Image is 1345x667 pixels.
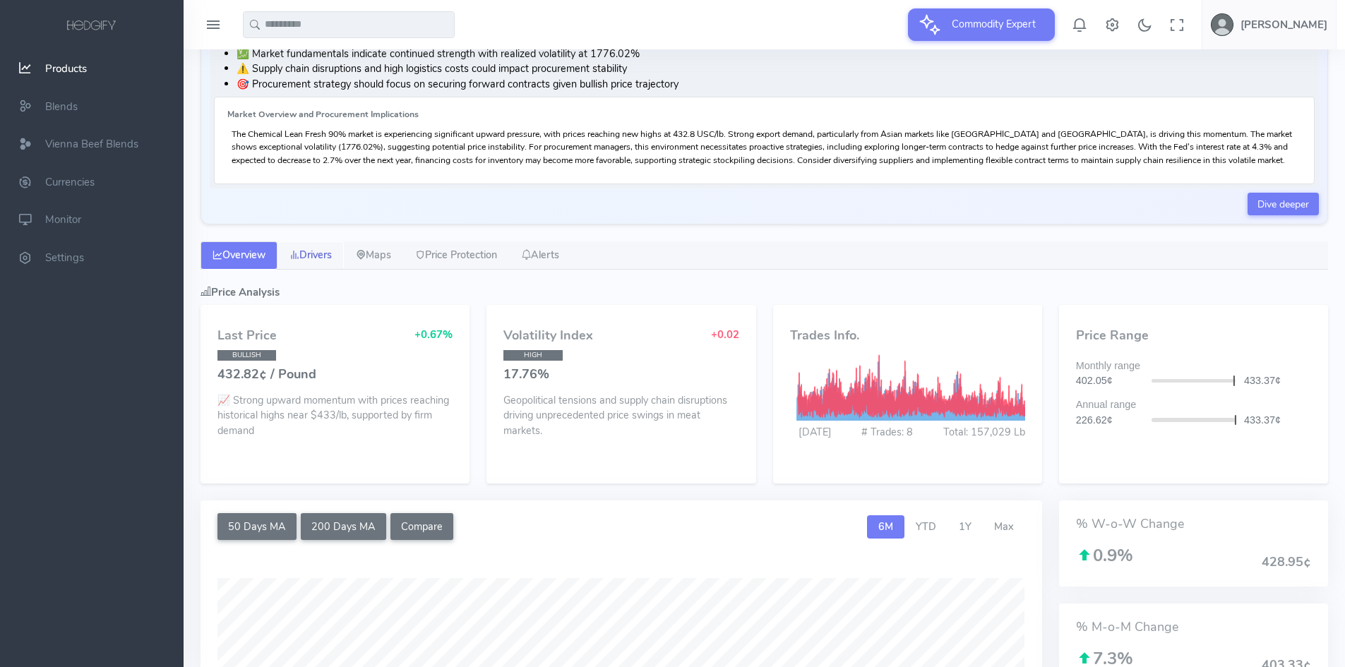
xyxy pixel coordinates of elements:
[916,519,936,534] span: YTD
[217,513,297,540] button: 50 Days MA
[45,175,95,189] span: Currencies
[217,393,453,439] p: 📈 Strong upward momentum with prices reaching historical highs near $433/lb, supported by firm de...
[45,213,81,227] span: Monitor
[201,241,277,270] a: Overview
[1068,373,1152,389] div: 402.05¢
[232,128,1297,167] p: The Chemical Lean Fresh 90% market is experiencing significant upward pressure, with prices reach...
[277,241,344,270] a: Drivers
[1236,373,1320,389] div: 433.37¢
[711,328,739,342] span: +0.02
[217,350,276,361] span: BULLISH
[790,329,1025,343] h4: Trades Info.
[1248,193,1319,215] a: Dive deeper
[1241,19,1327,30] h5: [PERSON_NAME]
[45,137,138,151] span: Vienna Beef Blends
[1076,329,1311,343] h4: Price Range
[227,110,1301,119] h6: Market Overview and Procurement Implications
[959,519,972,534] span: 1Y
[344,241,403,270] a: Maps
[878,519,893,534] span: 6M
[237,61,1315,77] li: ⚠️ Supply chain disruptions and high logistics costs could impact procurement stability
[503,329,593,343] h4: Volatility Index
[1068,413,1152,428] div: 226.62¢
[908,8,1055,41] button: Commodity Expert
[237,77,1315,92] li: 🎯 Procurement strategy should focus on securing forward contracts given bullish price trajectory
[301,513,386,540] button: 200 Days MA
[799,425,832,440] div: [DATE]
[994,519,1014,534] span: Max
[1211,13,1233,36] img: user-image
[45,61,87,76] span: Products
[503,368,739,382] h4: 17.76%
[943,8,1044,40] span: Commodity Expert
[1076,620,1311,635] h4: % M-o-M Change
[861,425,913,440] div: # Trades: 8
[217,368,453,382] h4: 432.82¢ / Pound
[943,425,1025,440] div: Total: 157,029 Lb
[64,18,119,34] img: logo
[1068,397,1320,413] div: Annual range
[908,17,1055,31] a: Commodity Expert
[414,328,453,342] span: +0.67%
[503,350,562,361] span: HIGH
[45,100,78,114] span: Blends
[217,329,277,343] h4: Last Price
[1076,517,1311,531] h4: % W-o-W Change
[201,287,1328,298] h5: Price Analysis
[1262,555,1311,570] h4: 428.95¢
[390,513,454,540] button: Compare
[1068,359,1320,374] div: Monthly range
[45,251,84,265] span: Settings
[503,393,739,439] p: Geopolitical tensions and supply chain disruptions driving unprecedented price swings in meat mar...
[1236,413,1320,428] div: 433.37¢
[1076,544,1133,567] span: 0.9%
[509,241,571,270] a: Alerts
[237,47,1315,62] li: 💹 Market fundamentals indicate continued strength with realized volatility at 1776.02%
[403,241,509,270] a: Price Protection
